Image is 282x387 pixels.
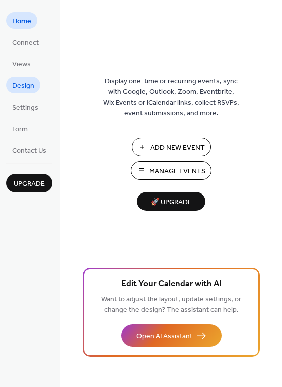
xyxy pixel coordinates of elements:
button: Upgrade [6,174,52,192]
span: Home [12,16,31,27]
span: Contact Us [12,146,46,156]
a: Form [6,120,34,137]
button: Open AI Assistant [121,324,222,347]
a: Settings [6,99,44,115]
button: 🚀 Upgrade [137,192,205,211]
a: Connect [6,34,45,50]
span: Manage Events [149,166,205,177]
span: Views [12,59,31,70]
span: Add New Event [150,143,205,153]
span: Edit Your Calendar with AI [121,277,222,292]
span: Want to adjust the layout, update settings, or change the design? The assistant can help. [101,293,241,317]
span: 🚀 Upgrade [143,196,199,209]
span: Open AI Assistant [136,331,192,342]
span: Connect [12,38,39,48]
button: Manage Events [131,161,211,180]
span: Form [12,124,28,135]
a: Views [6,55,37,72]
span: Design [12,81,34,91]
a: Home [6,12,37,29]
a: Contact Us [6,142,52,158]
a: Design [6,77,40,93]
button: Add New Event [132,138,211,156]
span: Upgrade [14,179,45,189]
span: Display one-time or recurring events, sync with Google, Outlook, Zoom, Eventbrite, Wix Events or ... [103,76,239,119]
span: Settings [12,103,38,113]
